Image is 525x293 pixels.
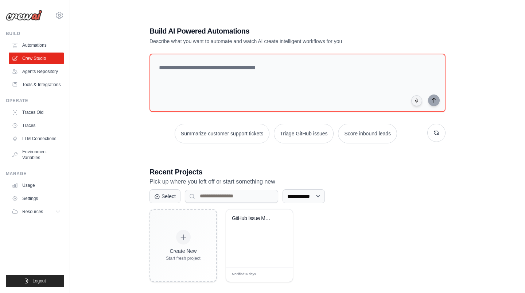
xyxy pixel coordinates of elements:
[9,66,64,77] a: Agents Repository
[9,39,64,51] a: Automations
[338,124,397,143] button: Score inbound leads
[6,31,64,36] div: Build
[32,278,46,284] span: Logout
[22,209,43,215] span: Resources
[9,193,64,204] a: Settings
[6,275,64,287] button: Logout
[9,180,64,191] a: Usage
[411,95,422,106] button: Click to speak your automation idea
[149,189,180,203] button: Select
[9,133,64,144] a: LLM Connections
[232,272,256,277] span: Modified 16 days
[274,124,334,143] button: Triage GitHub issues
[276,272,282,277] span: Edit
[166,255,201,261] div: Start fresh project
[9,206,64,217] button: Resources
[9,79,64,90] a: Tools & Integrations
[149,26,394,36] h1: Build AI Powered Automations
[166,247,201,255] div: Create New
[232,215,276,222] div: GitHub Issue Management Automation
[427,124,446,142] button: Get new suggestions
[9,146,64,163] a: Environment Variables
[175,124,269,143] button: Summarize customer support tickets
[149,167,446,177] h3: Recent Projects
[9,107,64,118] a: Traces Old
[149,38,394,45] p: Describe what you want to automate and watch AI create intelligent workflows for you
[9,120,64,131] a: Traces
[149,177,446,186] p: Pick up where you left off or start something new
[6,98,64,104] div: Operate
[6,171,64,177] div: Manage
[6,10,42,21] img: Logo
[9,53,64,64] a: Crew Studio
